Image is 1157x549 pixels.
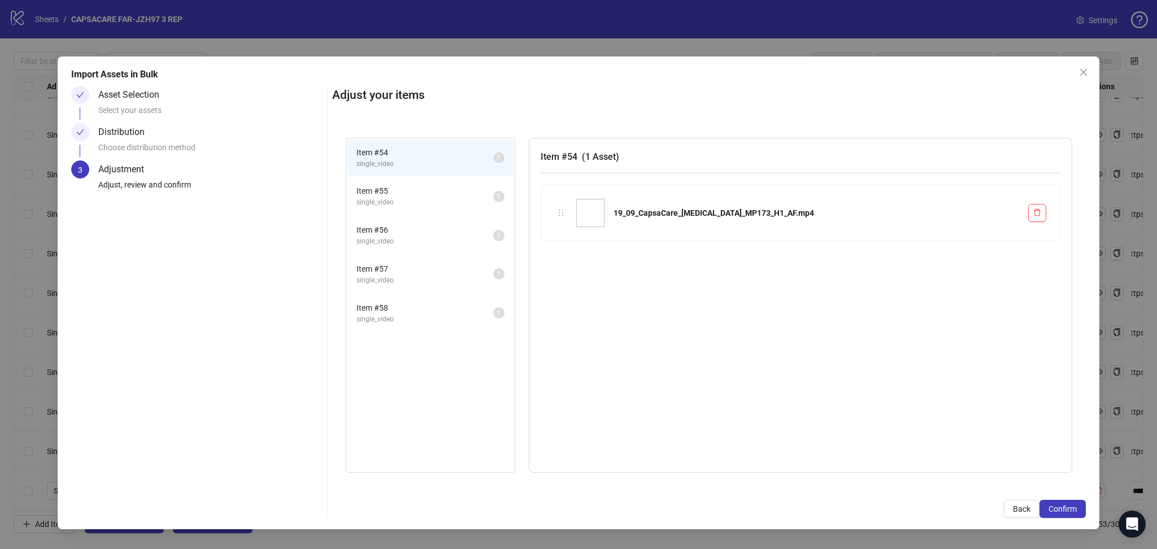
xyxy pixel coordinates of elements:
span: check [76,128,84,136]
span: 1 [497,154,501,162]
button: Close [1075,63,1093,81]
span: Item # 54 [356,146,493,159]
span: Back [1013,504,1030,513]
button: Confirm [1039,500,1086,518]
button: Delete [1028,204,1046,222]
div: 19_09_CapsaCare_[MEDICAL_DATA]_MP173_H1_AF.mp4 [614,207,1019,219]
div: Open Intercom Messenger [1119,511,1146,538]
sup: 1 [493,268,504,280]
span: single_video [356,236,493,247]
div: Distribution [98,123,154,141]
sup: 1 [493,307,504,319]
span: single_video [356,197,493,208]
button: Back [1004,500,1039,518]
div: Import Assets in Bulk [71,68,1085,81]
h3: Item # 54 [541,150,1060,164]
div: Adjust, review and confirm [98,178,323,198]
span: single_video [356,314,493,325]
span: 1 [497,270,501,278]
span: Confirm [1049,504,1077,513]
span: Item # 56 [356,224,493,236]
div: Adjustment [98,160,153,178]
sup: 1 [493,191,504,202]
span: 1 [497,309,501,317]
img: 19_09_CapsaCare_Neuropathy_MP173_H1_AF.mp4 [576,199,604,227]
div: Select your assets [98,104,323,123]
sup: 1 [493,152,504,163]
span: Item # 55 [356,185,493,197]
span: holder [557,209,565,217]
h2: Adjust your items [332,86,1086,104]
span: close [1079,68,1088,77]
div: holder [555,207,567,219]
sup: 1 [493,230,504,241]
span: single_video [356,159,493,169]
div: Choose distribution method [98,141,323,160]
span: 1 [497,193,501,201]
span: 3 [78,165,82,175]
span: single_video [356,275,493,286]
span: ( 1 Asset ) [582,151,619,162]
span: check [76,91,84,99]
span: Item # 57 [356,263,493,275]
div: Asset Selection [98,86,168,104]
span: Item # 58 [356,302,493,314]
span: 1 [497,232,501,239]
span: delete [1033,208,1041,216]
